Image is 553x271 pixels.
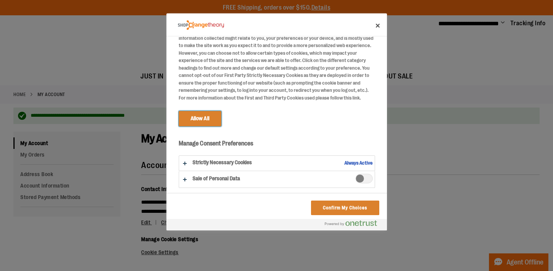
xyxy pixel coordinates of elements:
button: Confirm My Choices [311,201,379,215]
button: Allow All [179,111,221,126]
div: Preference center [166,13,387,230]
a: Powered by OneTrust Opens in a new Tab [325,220,383,230]
span: Sale of Personal Data [355,174,373,183]
div: When you visit our website, we store cookies on your browser to collect information. The informat... [179,27,375,101]
img: Company Logo [178,20,224,30]
img: Powered by OneTrust Opens in a new Tab [325,220,377,226]
div: Company Logo [178,17,224,33]
button: Close [369,17,386,34]
h3: Manage Consent Preferences [179,140,375,152]
div: Do Not Sell My Personal Information [166,13,387,230]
